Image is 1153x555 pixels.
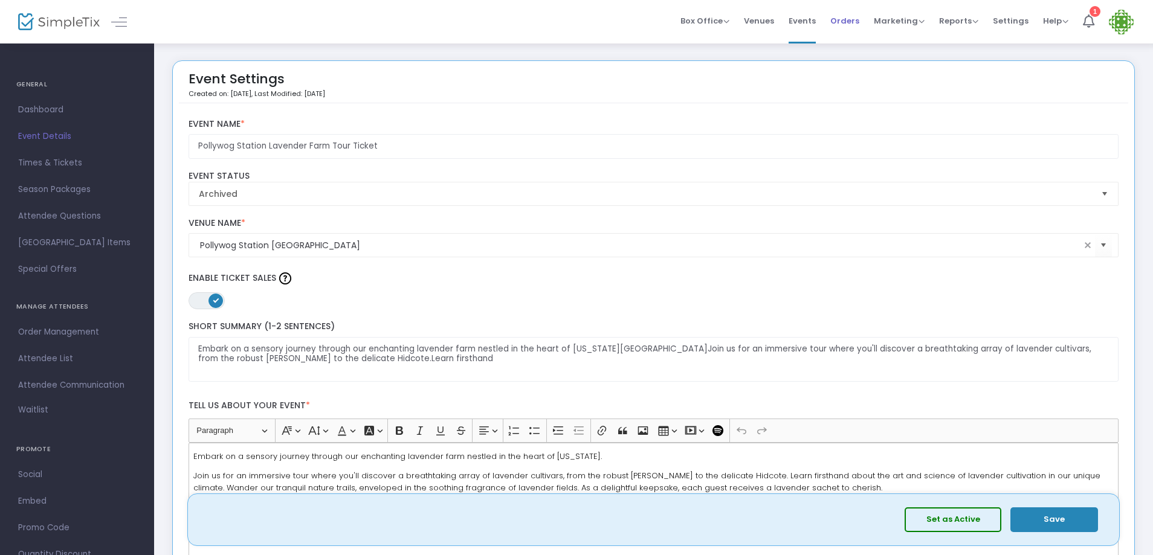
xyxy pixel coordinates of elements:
[193,451,602,462] span: Embark on a sensory journey through our enchanting lavender farm nestled in the heart of [US_STATE].
[18,377,136,393] span: Attendee Communication
[18,129,136,144] span: Event Details
[189,134,1119,159] input: Enter Event Name
[1090,6,1100,17] div: 1
[213,297,219,303] span: ON
[16,437,138,461] h4: PROMOTE
[196,423,259,438] span: Paragraph
[905,507,1001,532] button: Set as Active
[251,89,325,98] span: , Last Modified: [DATE]
[744,5,774,36] span: Venues
[193,470,1100,493] span: Join us for an immersive tour where you'll discover a breathtaking array of lavender cultivars, f...
[18,520,136,536] span: Promo Code
[18,493,136,509] span: Embed
[18,324,136,340] span: Order Management
[789,5,816,36] span: Events
[16,72,138,97] h4: GENERAL
[18,467,136,483] span: Social
[1096,182,1113,205] button: Select
[993,5,1029,36] span: Settings
[1080,238,1095,252] span: clear
[199,188,1092,200] span: Archived
[182,394,1125,419] label: Tell us about your event
[18,182,136,197] span: Season Packages
[1043,15,1068,27] span: Help
[189,320,335,332] span: Short Summary (1-2 Sentences)
[189,269,1119,287] label: Enable Ticket Sales
[189,89,325,99] p: Created on: [DATE]
[18,351,136,367] span: Attendee List
[189,419,1119,443] div: Editor toolbar
[191,422,273,440] button: Paragraph
[189,119,1119,130] label: Event Name
[189,171,1119,182] label: Event Status
[189,218,1119,229] label: Venue Name
[200,239,1081,252] input: Select Venue
[830,5,859,36] span: Orders
[16,295,138,319] h4: MANAGE ATTENDEES
[189,67,325,103] div: Event Settings
[1095,233,1112,258] button: Select
[279,272,291,284] img: question-mark
[18,102,136,118] span: Dashboard
[1010,507,1098,532] button: Save
[874,15,925,27] span: Marketing
[18,261,136,277] span: Special Offers
[18,155,136,171] span: Times & Tickets
[18,208,136,224] span: Attendee Questions
[680,15,729,27] span: Box Office
[939,15,978,27] span: Reports
[18,235,136,251] span: [GEOGRAPHIC_DATA] Items
[18,404,48,416] span: Waitlist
